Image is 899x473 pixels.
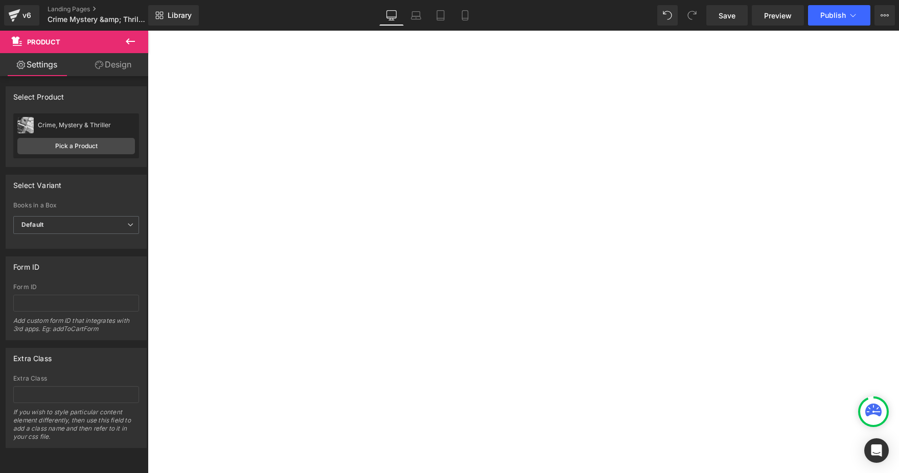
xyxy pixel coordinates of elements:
div: Extra Class [13,348,52,363]
button: Publish [808,5,870,26]
a: New Library [148,5,199,26]
a: Pick a Product [17,138,135,154]
button: More [874,5,895,26]
div: Form ID [13,257,39,271]
div: Select Product [13,87,64,101]
a: Laptop [404,5,428,26]
a: Mobile [453,5,477,26]
a: Tablet [428,5,453,26]
a: Desktop [379,5,404,26]
a: Landing Pages [48,5,165,13]
a: Design [76,53,150,76]
a: Preview [752,5,804,26]
a: v6 [4,5,39,26]
span: Save [719,10,735,21]
div: v6 [20,9,33,22]
span: Product [27,38,60,46]
div: Extra Class [13,375,139,382]
div: Form ID [13,283,139,291]
b: Default [21,221,43,228]
button: Redo [682,5,702,26]
div: If you wish to style particular content element differently, then use this field to add a class n... [13,408,139,447]
div: Add custom form ID that integrates with 3rd apps. Eg: addToCartForm [13,317,139,340]
label: Books in a Box [13,202,139,212]
div: Open Intercom Messenger [864,438,889,463]
img: pImage [17,117,34,133]
div: Crime, Mystery & Thriller [38,122,135,129]
span: Preview [764,10,792,21]
span: Publish [820,11,846,19]
span: Crime Mystery &amp; Thriller Box - Surprise Subscription Box of Books [48,15,146,23]
span: Library [168,11,192,20]
div: Select Variant [13,175,62,190]
button: Undo [657,5,678,26]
